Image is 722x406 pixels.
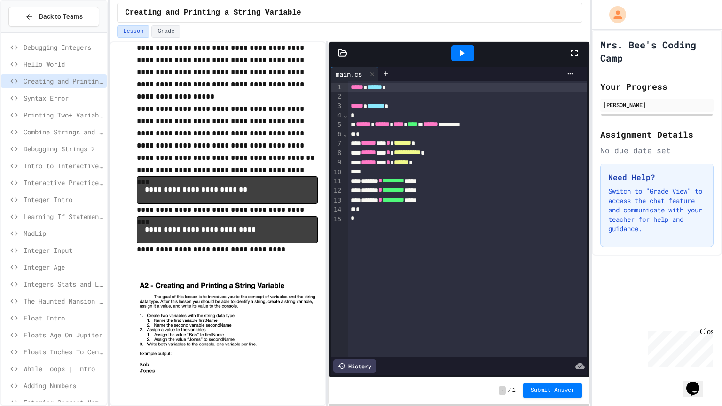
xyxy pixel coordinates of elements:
[531,387,575,394] span: Submit Answer
[125,7,301,18] span: Creating and Printing a String Variable
[599,4,628,25] div: My Account
[331,67,378,81] div: main.cs
[343,111,347,119] span: Fold line
[117,25,149,38] button: Lesson
[600,38,714,64] h1: Mrs. Bee's Coding Camp
[24,42,103,52] span: Debugging Integers
[331,196,343,205] div: 13
[331,158,343,167] div: 9
[24,245,103,255] span: Integer Input
[331,130,343,139] div: 6
[24,110,103,120] span: Printing Two+ Variables
[24,161,103,171] span: Intro to Interactive Programs
[331,83,343,92] div: 1
[24,262,103,272] span: Integer Age
[600,80,714,93] h2: Your Progress
[24,228,103,238] span: MadLip
[331,111,343,120] div: 4
[600,128,714,141] h2: Assignment Details
[343,130,347,138] span: Fold line
[523,383,582,398] button: Submit Answer
[24,347,103,357] span: Floats Inches To Centimeters
[331,69,367,79] div: main.cs
[512,387,516,394] span: 1
[39,12,83,22] span: Back to Teams
[508,387,511,394] span: /
[333,359,376,373] div: History
[331,177,343,186] div: 11
[24,59,103,69] span: Hello World
[8,7,99,27] button: Back to Teams
[24,381,103,390] span: Adding Numbers
[331,205,343,215] div: 14
[331,215,343,224] div: 15
[603,101,711,109] div: [PERSON_NAME]
[24,211,103,221] span: Learning If Statements
[331,120,343,130] div: 5
[608,187,706,234] p: Switch to "Grade View" to access the chat feature and communicate with your teacher for help and ...
[24,76,103,86] span: Creating and Printing a String Variable
[331,168,343,177] div: 10
[499,386,506,395] span: -
[331,101,343,111] div: 3
[24,93,103,103] span: Syntax Error
[24,279,103,289] span: Integers Stats and Leveling
[151,25,180,38] button: Grade
[600,145,714,156] div: No due date set
[24,330,103,340] span: Floats Age On Jupiter
[644,328,713,367] iframe: chat widget
[331,186,343,195] div: 12
[24,195,103,204] span: Integer Intro
[24,313,103,323] span: Float Intro
[331,92,343,101] div: 2
[24,127,103,137] span: Combine Strings and Literals
[4,4,65,60] div: Chat with us now!Close
[683,368,713,397] iframe: chat widget
[608,172,706,183] h3: Need Help?
[24,296,103,306] span: The Haunted Mansion Mystery
[331,139,343,148] div: 7
[24,178,103,187] span: Interactive Practice - Who Are You?
[24,144,103,154] span: Debugging Strings 2
[331,148,343,158] div: 8
[24,364,103,374] span: While Loops | Intro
